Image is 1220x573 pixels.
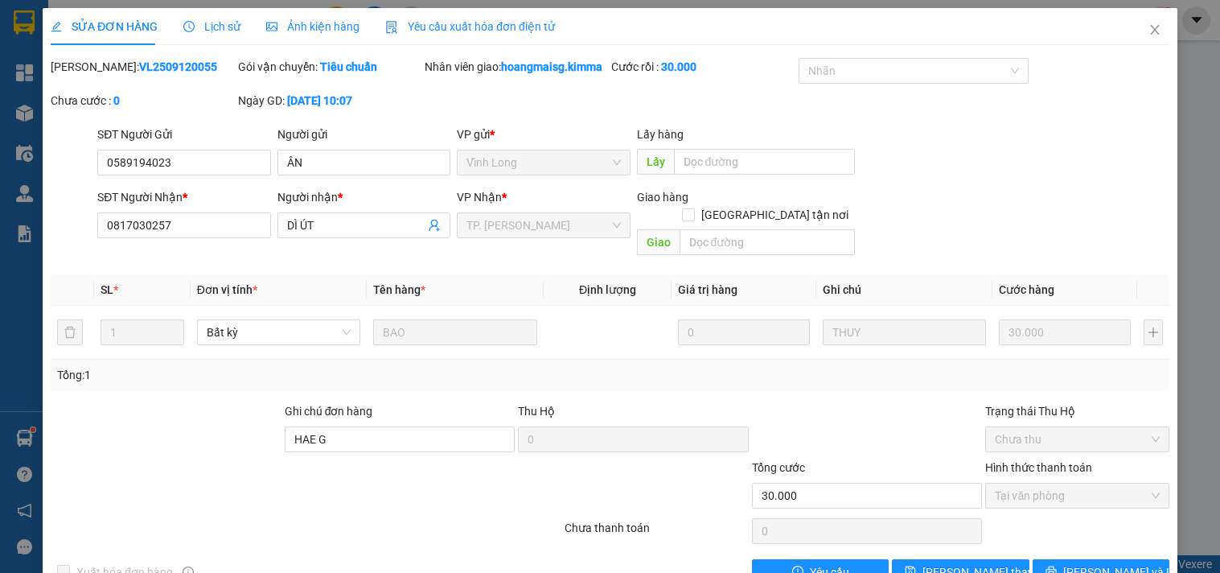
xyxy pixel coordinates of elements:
span: user-add [428,219,441,232]
span: SL [101,283,113,296]
span: Bất kỳ [207,320,351,344]
span: Ảnh kiện hàng [266,20,359,33]
span: close [1148,23,1161,36]
span: Giá trị hàng [678,283,737,296]
input: 0 [678,319,810,345]
b: VL2509120055 [139,60,217,73]
span: clock-circle [183,21,195,32]
span: edit [51,21,62,32]
button: delete [57,319,83,345]
div: SĐT Người Nhận [97,188,270,206]
th: Ghi chú [816,274,992,306]
input: Dọc đường [674,149,855,175]
div: Cước rồi : [611,58,795,76]
span: Đơn vị tính [197,283,257,296]
div: Gói vận chuyển: [238,58,421,76]
span: Tên hàng [373,283,425,296]
div: [PERSON_NAME]: [51,58,234,76]
button: plus [1144,319,1163,345]
span: Vĩnh Long [466,150,620,175]
div: Ngày GD: [238,92,421,109]
span: SỬA ĐƠN HÀNG [51,20,158,33]
span: Lấy hàng [637,128,684,141]
input: Ghi chú đơn hàng [285,427,516,452]
button: Close [1132,8,1177,53]
span: TP. Hồ Chí Minh [466,213,620,237]
input: VD: Bàn, Ghế [373,319,536,345]
span: VP Nhận [457,191,502,204]
span: Tại văn phòng [995,484,1159,508]
div: Chưa thanh toán [563,519,750,547]
div: VP gửi [457,126,630,143]
b: Tiêu chuẩn [320,60,377,73]
span: Cước hàng [999,283,1054,296]
span: Yêu cầu xuất hóa đơn điện tử [385,20,555,33]
span: Thu Hộ [518,405,555,418]
input: 0 [999,319,1131,345]
span: Lịch sử [183,20,240,33]
b: 0 [113,94,120,107]
div: Trạng thái Thu Hộ [985,402,1169,420]
div: Chưa cước : [51,92,234,109]
div: Nhân viên giao: [425,58,608,76]
span: [GEOGRAPHIC_DATA] tận nơi [695,206,855,224]
span: Chưa thu [995,427,1159,451]
b: 30.000 [661,60,696,73]
span: Định lượng [579,283,636,296]
div: Người gửi [277,126,450,143]
span: Tổng cước [752,461,805,474]
span: Giao [637,229,680,255]
b: hoangmaisg.kimma [501,60,602,73]
span: Giao hàng [637,191,688,204]
span: picture [266,21,277,32]
input: Ghi Chú [823,319,986,345]
b: [DATE] 10:07 [287,94,352,107]
span: Lấy [637,149,674,175]
input: Dọc đường [680,229,855,255]
div: Tổng: 1 [57,366,472,384]
img: icon [385,21,398,34]
label: Ghi chú đơn hàng [285,405,373,418]
div: SĐT Người Gửi [97,126,270,143]
div: Người nhận [277,188,450,206]
label: Hình thức thanh toán [985,461,1092,474]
